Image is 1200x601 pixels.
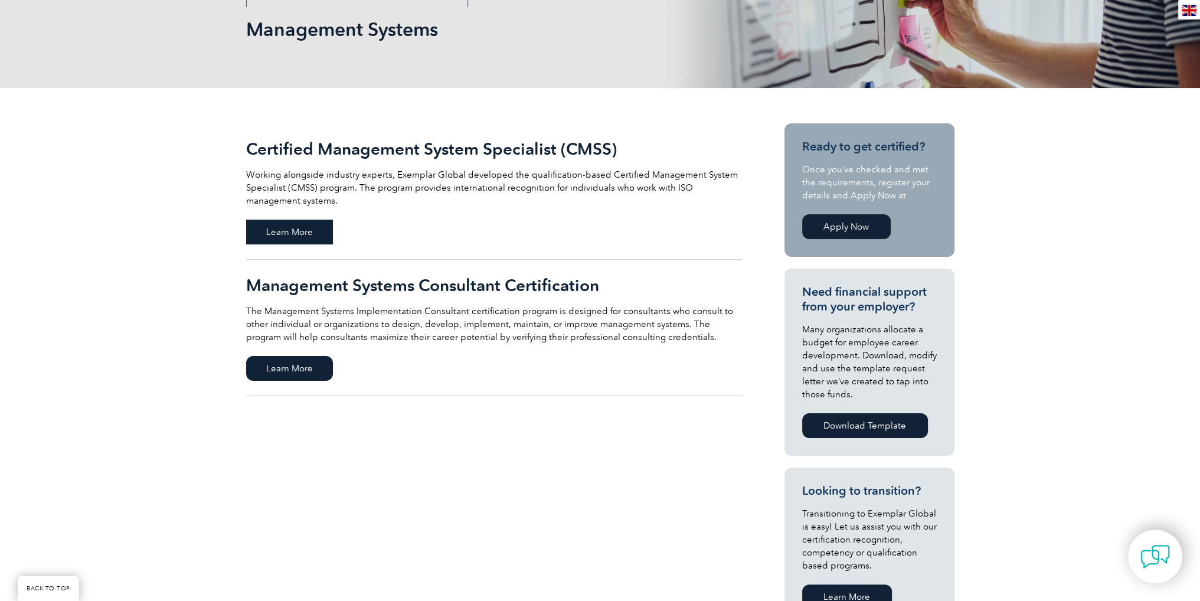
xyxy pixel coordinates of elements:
[802,163,937,202] p: Once you’ve checked and met the requirements, register your details and Apply Now at
[246,260,742,396] a: Management Systems Consultant Certification The Management Systems Implementation Consultant cert...
[246,276,742,295] h2: Management Systems Consultant Certification
[246,139,742,158] h2: Certified Management System Specialist (CMSS)
[802,214,891,239] a: Apply Now
[802,507,937,572] p: Transitioning to Exemplar Global is easy! Let us assist you with our certification recognition, c...
[246,18,699,41] h1: Management Systems
[246,168,742,207] p: Working alongside industry experts, Exemplar Global developed the qualification-based Certified M...
[802,285,937,314] h3: Need financial support from your employer?
[802,139,937,154] h3: Ready to get certified?
[1140,542,1170,571] img: contact-chat.png
[246,123,742,260] a: Certified Management System Specialist (CMSS) Working alongside industry experts, Exemplar Global...
[802,484,937,498] h3: Looking to transition?
[1182,5,1196,16] img: en
[802,413,928,438] a: Download Template
[246,220,333,244] span: Learn More
[802,323,937,401] p: Many organizations allocate a budget for employee career development. Download, modify and use th...
[246,356,333,381] span: Learn More
[246,305,742,344] p: The Management Systems Implementation Consultant certification program is designed for consultant...
[18,576,79,601] a: BACK TO TOP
